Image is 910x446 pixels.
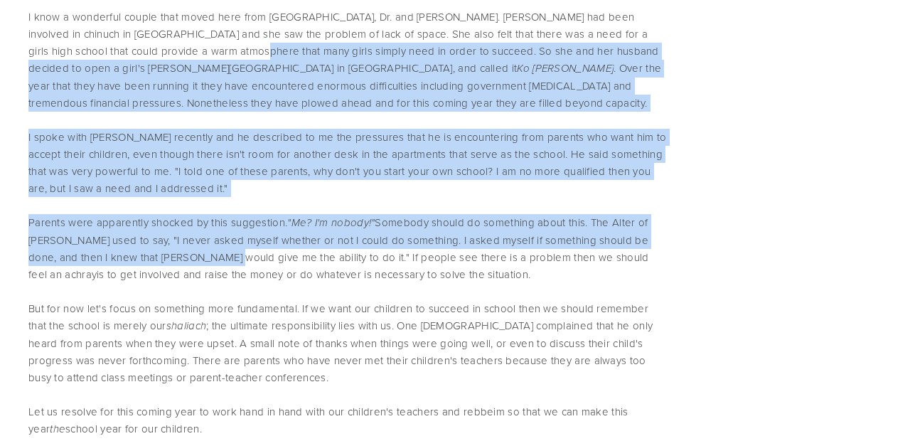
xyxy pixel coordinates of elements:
em: "Me? I'm nobody!" [287,217,375,229]
p: Parents were apparently shocked by this suggestion. Somebody should do something about this. The ... [28,214,668,283]
p: Let us resolve for this coming year to work hand in hand with our children's teachers and rebbeim... [28,403,668,438]
em: Ko [PERSON_NAME] [517,63,614,75]
p: But for now let's focus on something more fundamental. If we want our children to succeed in scho... [28,300,668,386]
p: I spoke with [PERSON_NAME] recently and he described to me the pressures that he is encountering ... [28,129,668,197]
em: shaliach [166,320,206,332]
p: I know a wonderful couple that moved here from [GEOGRAPHIC_DATA], Dr. and [PERSON_NAME]. [PERSON_... [28,9,668,112]
em: the [50,423,65,435]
